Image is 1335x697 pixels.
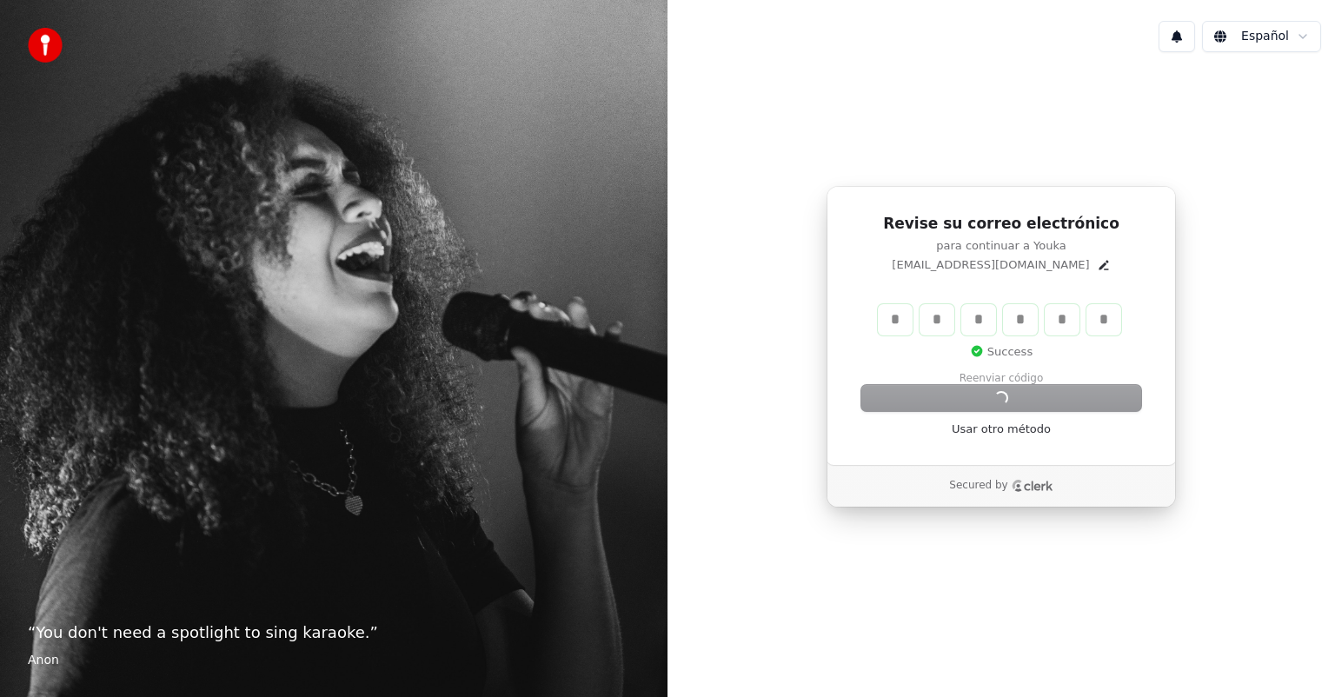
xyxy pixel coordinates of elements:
[892,257,1089,273] p: [EMAIL_ADDRESS][DOMAIN_NAME]
[970,344,1033,360] p: Success
[874,301,1125,339] div: Verification code input
[1012,480,1053,492] a: Clerk logo
[949,479,1007,493] p: Secured by
[861,214,1141,235] h1: Revise su correo electrónico
[28,28,63,63] img: youka
[861,238,1141,254] p: para continuar a Youka
[28,652,640,669] footer: Anon
[28,621,640,645] p: “ You don't need a spotlight to sing karaoke. ”
[952,422,1051,437] a: Usar otro método
[1097,258,1111,272] button: Edit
